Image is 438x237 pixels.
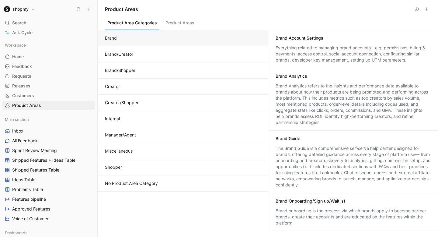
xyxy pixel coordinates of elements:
[12,216,48,222] span: Voice of Customer
[12,167,59,173] span: Shipped Features Table
[12,206,50,212] span: Approved Features
[12,102,41,108] span: Product Areas
[98,46,268,62] button: Brand/Creator
[12,186,43,193] span: Problems Table
[276,198,345,204] div: Brand Onboarding/Sign up/Waitlist
[105,19,159,30] button: Product Area Categories
[12,93,34,99] span: Customers
[276,73,307,79] div: Brand Analytics
[98,95,268,111] button: Creator/Shopper
[12,63,32,69] span: Feedback
[2,146,95,155] a: Sprint Review Meeting
[2,91,95,100] a: Customers
[12,128,23,134] span: Inbox
[5,116,29,122] span: Main section
[12,29,33,36] span: Ask Cycle
[12,54,24,60] span: Home
[2,72,95,81] a: Requests
[98,175,268,192] button: No Product Area Category
[105,5,411,13] h1: Product Areas
[2,41,95,50] div: Workspace
[2,81,95,90] a: Releases
[163,19,197,30] button: Product Areas
[98,62,268,79] button: Brand/Shopper
[2,136,95,145] a: All Feedback
[12,177,35,183] span: Ideas Table
[2,28,95,37] a: Ask Cycle
[2,126,95,136] a: Inbox
[12,138,38,144] span: All Feedback
[5,230,27,236] span: Dashboards
[4,6,10,12] img: shopmy
[12,83,30,89] span: Releases
[2,204,95,214] a: Approved Features
[2,175,95,184] a: Ideas Table
[98,127,268,143] button: Manager/Agent
[98,30,268,46] button: Brand
[276,45,431,63] div: Everything related to managing brand accounts - e.g. permissions, billing & payments, access cont...
[2,156,95,165] a: Shipped Features + Ideas Table
[98,143,268,159] button: Miscellaneous
[12,73,31,79] span: Requests
[2,52,95,61] a: Home
[276,208,431,226] div: Brand onboarding is the process via which brands apply to become partner brands, create their acc...
[276,145,431,188] div: The Brand Guide is a comprehensive self‑serve help center designed for brands, offering detailed ...
[2,5,36,13] button: shopmyshopmy
[276,35,323,41] div: Brand Account Settings
[2,115,95,223] div: Main sectionInboxAll FeedbackSprint Review MeetingShipped Features + Ideas TableShipped Features ...
[276,83,431,126] div: Brand Analytics refers to the insights and performance data available to brands about how their p...
[2,115,95,124] div: Main section
[12,147,57,154] span: Sprint Review Meeting
[2,62,95,71] a: Feedback
[5,42,26,48] span: Workspace
[98,79,268,95] button: Creator
[2,214,95,223] a: Voice of Customer
[12,157,75,163] span: Shipped Features + Ideas Table
[2,185,95,194] a: Problems Table
[2,165,95,175] a: Shipped Features Table
[12,19,26,27] span: Search
[2,195,95,204] a: Features pipeline
[2,101,95,110] a: Product Areas
[98,159,268,175] button: Shopper
[276,136,300,142] div: Brand Guide
[2,18,95,27] div: Search
[12,6,29,12] h1: shopmy
[98,111,268,127] button: Internal
[12,196,46,202] span: Features pipeline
